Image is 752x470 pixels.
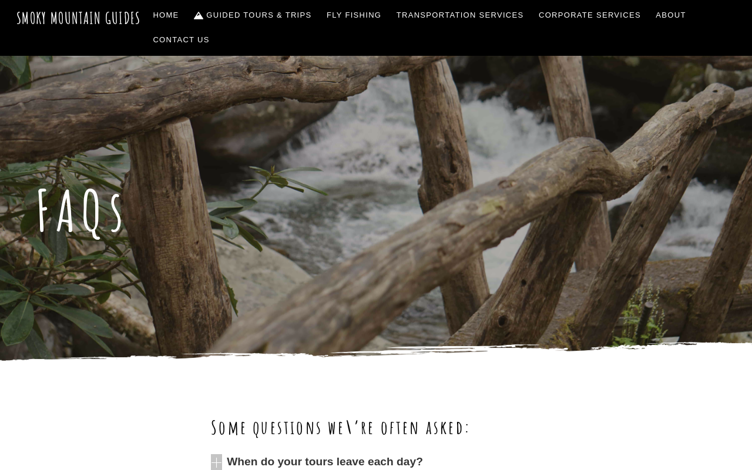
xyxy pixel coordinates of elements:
[211,415,540,439] h2: Some questions we\’re often asked:
[534,3,646,28] a: Corporate Services
[322,3,386,28] a: Fly Fishing
[189,3,316,28] a: Guided Tours & Trips
[149,3,184,28] a: Home
[149,28,214,52] a: Contact Us
[227,454,541,470] span: When do your tours leave each day?
[652,3,691,28] a: About
[392,3,528,28] a: Transportation Services
[16,8,141,28] a: Smoky Mountain Guides
[35,176,717,244] h1: FAQs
